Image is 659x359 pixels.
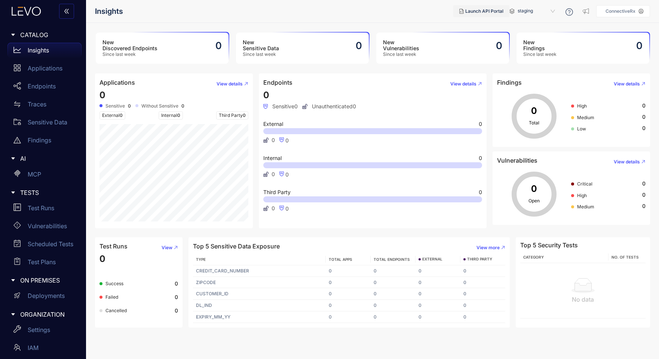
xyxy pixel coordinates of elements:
b: 0 [175,294,178,300]
span: 0 [99,253,105,264]
span: 0 [285,137,289,144]
div: TESTS [4,185,82,200]
h4: Test Runs [99,243,128,250]
a: Scheduled Tests [7,236,82,254]
td: 0 [326,311,371,323]
td: 0 [371,265,416,277]
td: 0 [416,311,460,323]
span: Insights [95,7,123,16]
span: View details [614,81,640,87]
a: Findings [7,133,82,151]
span: 0 [642,103,646,109]
span: caret-right [10,312,16,317]
span: ON PREMISES [20,277,76,284]
span: High [577,103,587,109]
td: CUSTOMER_ID [193,288,326,300]
span: Since last week [102,52,157,57]
span: CATALOG [20,31,76,38]
p: Traces [28,101,46,108]
a: Settings [7,322,82,340]
span: Internal [263,156,282,161]
span: Third Party [263,190,291,195]
h2: 0 [356,40,362,51]
p: Insights [28,47,49,54]
b: 0 [175,308,178,314]
a: Applications [7,61,82,79]
span: TESTS [20,189,76,196]
td: 0 [371,311,416,323]
a: Traces [7,97,82,115]
h4: Endpoints [263,79,292,86]
span: External [99,111,125,120]
span: Since last week [383,52,419,57]
span: caret-right [10,190,16,195]
span: 0 [285,171,289,178]
span: External [263,121,283,127]
h4: Applications [99,79,135,86]
h2: 0 [636,40,643,51]
a: Insights [7,43,82,61]
div: No data [523,296,643,303]
span: View details [614,159,640,165]
span: Without Sensitive [141,103,178,109]
span: double-left [64,8,70,15]
p: ConnectiveRx [606,9,635,14]
span: View details [450,81,476,87]
span: 0 [479,190,482,195]
td: ZIPCODE [193,277,326,289]
td: 0 [416,300,460,311]
span: Sensitive 0 [263,103,298,109]
span: Low [577,126,586,132]
p: Test Plans [28,259,56,265]
button: View [156,242,178,254]
div: AI [4,151,82,166]
div: ON PREMISES [4,272,82,288]
span: Unauthenticated 0 [302,103,356,109]
span: AI [20,155,76,162]
span: Medium [577,204,594,209]
span: 0 [642,181,646,187]
p: Scheduled Tests [28,241,73,247]
a: MCP [7,167,82,185]
h4: Top 5 Security Tests [520,242,578,248]
p: IAM [28,344,39,351]
button: View details [608,78,646,90]
td: 0 [371,277,416,289]
a: Deployments [7,289,82,307]
p: MCP [28,171,41,178]
td: 0 [460,311,505,323]
span: 0 [272,205,275,211]
span: 0 [177,112,180,118]
span: Medium [577,115,594,120]
h4: Findings [497,79,522,86]
span: 0 [285,205,289,212]
td: 0 [460,277,505,289]
span: Cancelled [105,308,127,313]
p: Settings [28,326,50,333]
span: Since last week [243,52,279,57]
button: View details [608,156,646,168]
span: 0 [263,90,269,100]
td: 0 [460,288,505,300]
p: Test Runs [28,205,54,211]
span: 0 [642,192,646,198]
b: 0 [181,103,184,109]
b: 0 [175,281,178,287]
span: team [13,344,21,351]
p: Findings [28,137,51,144]
a: Test Runs [7,200,82,218]
span: View more [476,245,500,250]
b: 0 [128,103,131,109]
span: Third Party [216,111,248,120]
td: 0 [416,277,460,289]
span: Category [523,255,544,259]
span: caret-right [10,278,16,283]
h3: New Sensitive Data [243,39,279,51]
span: Launch API Portal [465,9,503,14]
span: swap [13,100,21,108]
h3: New Vulnerabilities [383,39,419,51]
a: IAM [7,340,82,358]
span: TOTAL APPS [329,257,352,262]
span: 0 [642,125,646,131]
td: 0 [371,288,416,300]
